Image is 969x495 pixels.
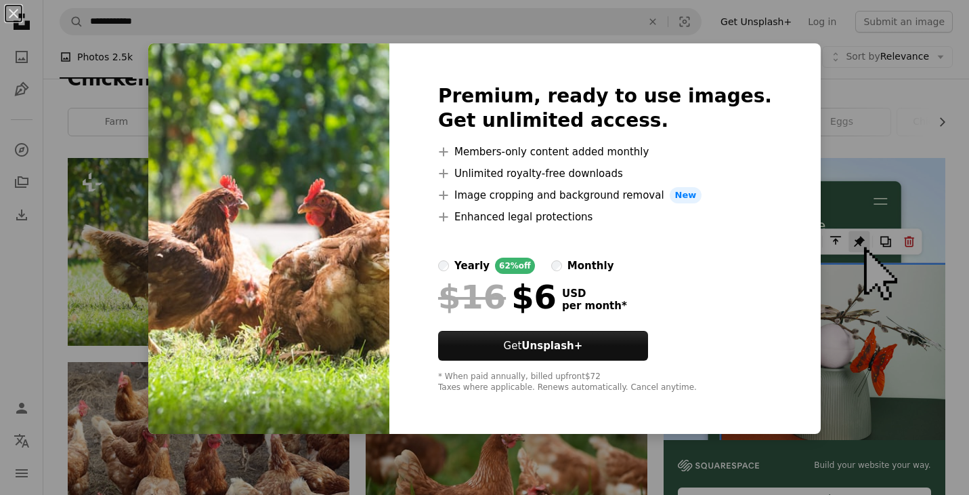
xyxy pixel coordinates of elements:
input: yearly62%off [438,260,449,271]
button: GetUnsplash+ [438,331,648,361]
span: $16 [438,279,506,315]
h2: Premium, ready to use images. Get unlimited access. [438,84,772,133]
span: per month * [562,300,627,312]
div: $6 [438,279,557,315]
strong: Unsplash+ [521,340,582,352]
li: Image cropping and background removal [438,187,772,203]
div: yearly [454,258,490,274]
div: 62% off [495,258,535,274]
li: Enhanced legal protections [438,209,772,225]
span: New [670,187,702,203]
li: Unlimited royalty-free downloads [438,165,772,182]
div: monthly [567,258,614,274]
span: USD [562,288,627,300]
div: * When paid annually, billed upfront $72 Taxes where applicable. Renews automatically. Cancel any... [438,372,772,393]
img: premium_photo-1661963063875-7f131e02bf75 [148,43,389,434]
li: Members-only content added monthly [438,144,772,160]
input: monthly [551,260,562,271]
